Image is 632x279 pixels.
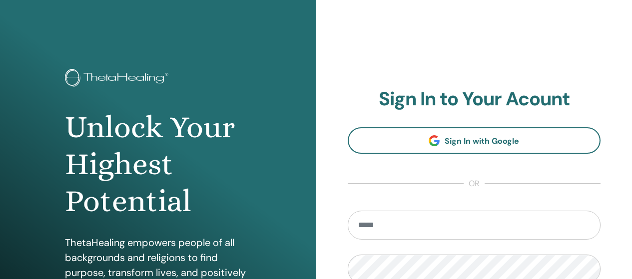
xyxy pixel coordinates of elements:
a: Sign In with Google [348,127,601,154]
h2: Sign In to Your Acount [348,88,601,111]
h1: Unlock Your Highest Potential [65,109,251,220]
span: or [464,178,485,190]
span: Sign In with Google [445,136,519,146]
